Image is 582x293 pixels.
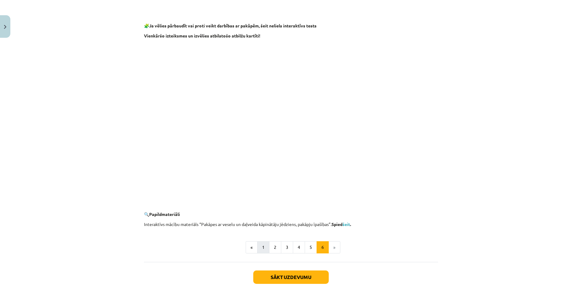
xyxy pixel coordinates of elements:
[342,221,350,227] a: šeit
[317,241,329,253] button: 6
[269,241,281,253] button: 2
[144,221,438,228] p: Interaktīvs mācību materiāls “Pakāpes ar veselu un daļveida kāpinātāju jēdziens, pakāpju īpašības”.
[305,241,317,253] button: 5
[331,221,351,227] b: Spied .
[4,25,6,29] img: icon-close-lesson-0947bae3869378f0d4975bcd49f059093ad1ed9edebbc8119c70593378902aed.svg
[144,211,438,217] p: 🔍
[144,23,438,29] p: 🧩
[246,241,258,253] button: «
[144,33,260,38] b: Vienkāršo izteiksmes un izvēlies atbilstošo atbilžu kartīti!
[149,211,180,217] b: Papildmateriāli
[281,241,293,253] button: 3
[144,241,438,253] nav: Page navigation example
[293,241,305,253] button: 4
[257,241,269,253] button: 1
[253,270,329,284] button: Sākt uzdevumu
[149,23,317,28] b: Ja vēlies pārbaudīt vai proti veikt darbības ar pakāpēm, šeit neliels interaktīvs tests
